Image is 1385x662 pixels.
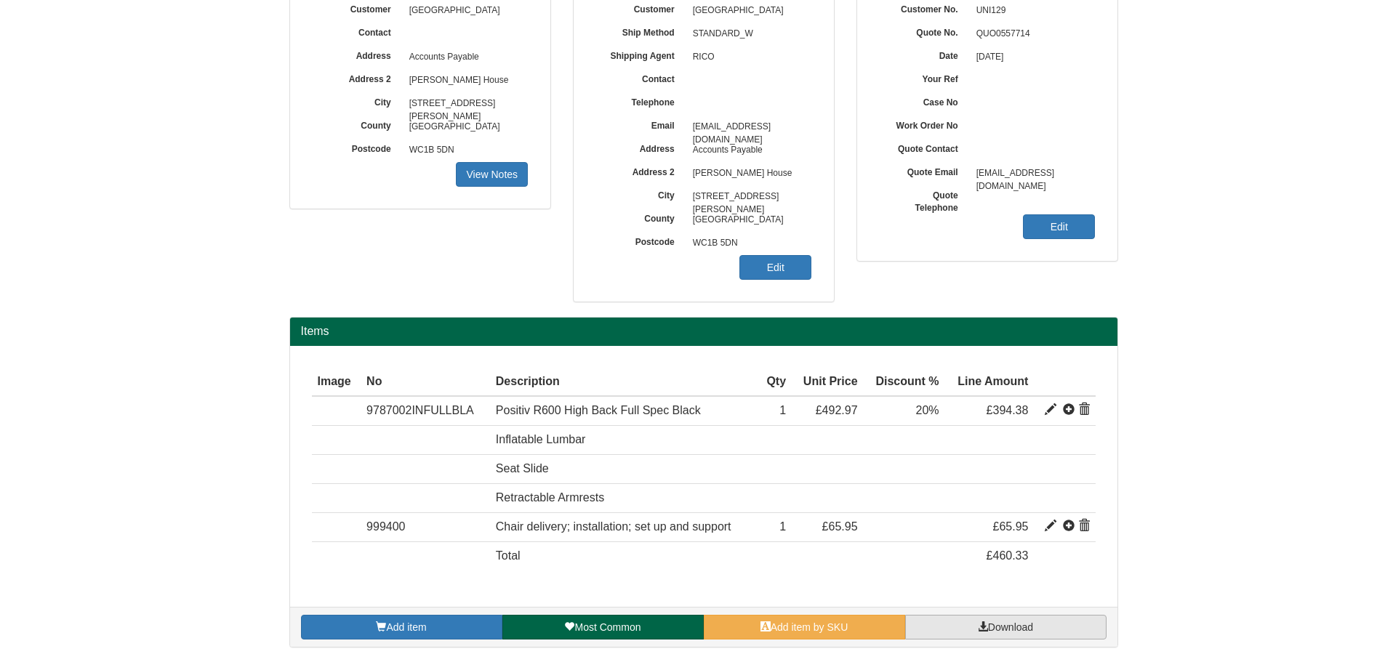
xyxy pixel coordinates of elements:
th: Qty [758,368,792,397]
label: Quote No. [879,23,969,39]
th: Line Amount [945,368,1035,397]
a: Download [905,615,1107,639]
span: £394.38 [987,404,1029,416]
label: City [595,185,686,202]
span: Download [988,621,1033,633]
td: Total [490,541,758,570]
label: Telephone [595,92,686,109]
h2: Items [301,325,1107,338]
span: RICO [686,46,812,69]
span: 1 [779,404,786,416]
label: Email [595,116,686,132]
th: Discount % [864,368,945,397]
span: [STREET_ADDRESS][PERSON_NAME] [402,92,529,116]
span: Add item by SKU [771,621,848,633]
th: No [361,368,490,397]
span: Add item [386,621,426,633]
span: £492.97 [816,404,858,416]
span: WC1B 5DN [402,139,529,162]
span: £65.95 [822,520,858,533]
a: Edit [739,255,811,280]
label: Address 2 [312,69,402,86]
span: 1 [779,520,786,533]
span: [PERSON_NAME] House [402,69,529,92]
span: £460.33 [987,549,1029,562]
label: Quote Telephone [879,185,969,214]
label: City [312,92,402,109]
label: Address 2 [595,162,686,179]
span: Seat Slide [496,462,549,475]
label: Date [879,46,969,62]
label: Postcode [595,232,686,249]
span: Inflatable Lumbar [496,433,586,445]
span: Most Common [574,621,641,633]
span: [PERSON_NAME] House [686,162,812,185]
label: Your Ref [879,69,969,86]
span: [STREET_ADDRESS][PERSON_NAME] [686,185,812,209]
span: QUO0557714 [969,23,1096,46]
label: Contact [595,69,686,86]
span: Accounts Payable [402,46,529,69]
label: Postcode [312,139,402,156]
span: Accounts Payable [686,139,812,162]
span: [GEOGRAPHIC_DATA] [402,116,529,139]
span: [GEOGRAPHIC_DATA] [686,209,812,232]
a: View Notes [456,162,528,187]
span: WC1B 5DN [686,232,812,255]
label: County [312,116,402,132]
span: Chair delivery; installation; set up and support [496,520,731,533]
span: £65.95 [992,520,1028,533]
td: 9787002INFULLBLA [361,396,490,425]
span: [EMAIL_ADDRESS][DOMAIN_NAME] [969,162,1096,185]
label: Ship Method [595,23,686,39]
label: Shipping Agent [595,46,686,62]
label: Work Order No [879,116,969,132]
th: Description [490,368,758,397]
a: Edit [1023,214,1095,239]
label: Quote Email [879,162,969,179]
label: Quote Contact [879,139,969,156]
label: Address [312,46,402,62]
th: Image [312,368,361,397]
label: County [595,209,686,225]
span: STANDARD_W [686,23,812,46]
span: 20% [916,404,939,416]
th: Unit Price [792,368,863,397]
span: [EMAIL_ADDRESS][DOMAIN_NAME] [686,116,812,139]
span: [DATE] [969,46,1096,69]
span: Retractable Armrests [496,491,604,504]
label: Address [595,139,686,156]
label: Case No [879,92,969,109]
label: Contact [312,23,402,39]
span: Positiv R600 High Back Full Spec Black [496,404,701,416]
td: 999400 [361,512,490,541]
